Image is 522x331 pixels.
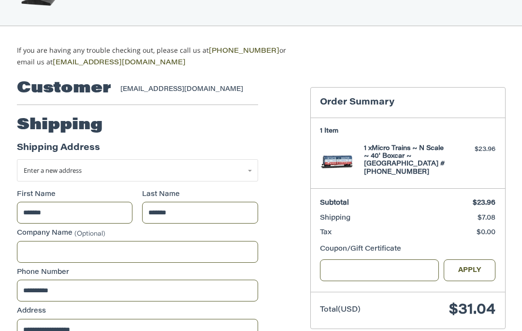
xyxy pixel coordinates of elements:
[320,97,495,108] h3: Order Summary
[477,229,495,236] span: $0.00
[17,268,258,278] label: Phone Number
[17,159,258,181] a: Enter or select a different address
[17,228,258,239] label: Company Name
[364,145,449,176] h4: 1 x Micro Trains ~ N Scale ~ 40' Boxcar ~ [GEOGRAPHIC_DATA] #[PHONE_NUMBER]
[320,259,439,281] input: Gift Certificate or Coupon Code
[320,200,349,207] span: Subtotal
[320,229,332,236] span: Tax
[17,306,258,316] label: Address
[17,45,296,68] p: If you are having any trouble checking out, please call us at or email us at
[120,85,248,94] div: [EMAIL_ADDRESS][DOMAIN_NAME]
[17,190,133,200] label: First Name
[209,48,279,55] a: [PHONE_NUMBER]
[17,116,102,135] h2: Shipping
[473,200,495,207] span: $23.96
[320,127,495,135] h3: 1 Item
[24,166,82,175] span: Enter a new address
[449,303,495,317] span: $31.04
[17,142,100,160] legend: Shipping Address
[444,259,496,281] button: Apply
[53,60,186,66] a: [EMAIL_ADDRESS][DOMAIN_NAME]
[17,79,111,98] h2: Customer
[478,215,495,222] span: $7.08
[142,190,258,200] label: Last Name
[320,306,361,314] span: Total (USD)
[74,231,105,237] small: (Optional)
[451,145,495,154] div: $23.96
[320,244,495,255] div: Coupon/Gift Certificate
[320,215,350,222] span: Shipping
